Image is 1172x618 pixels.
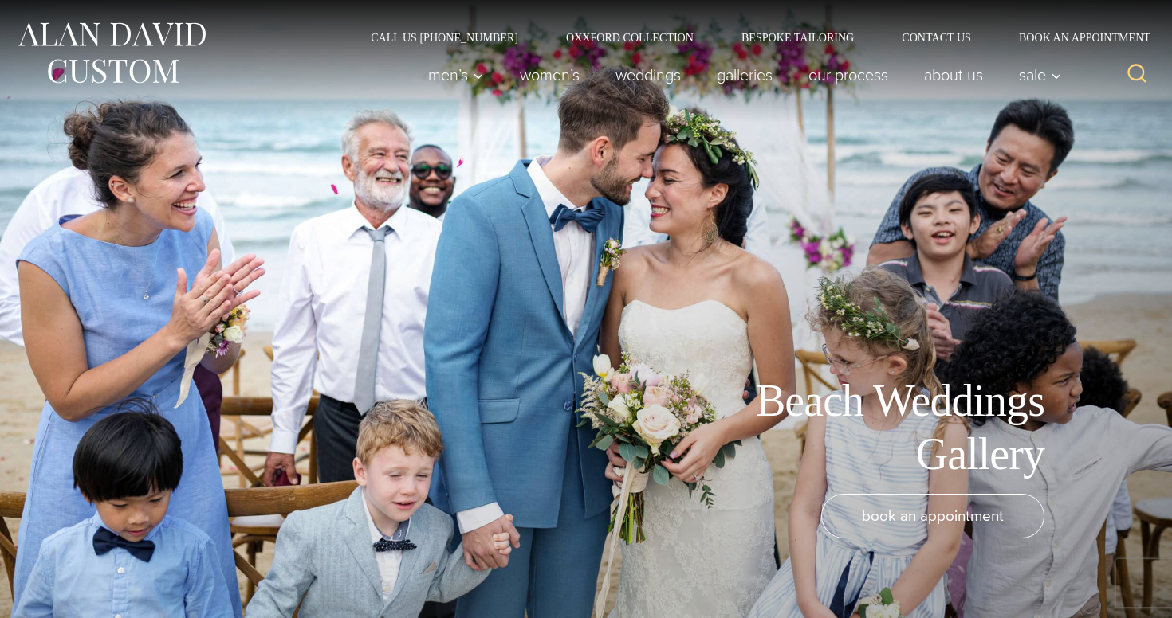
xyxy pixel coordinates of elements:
[878,32,995,43] a: Contact Us
[718,32,878,43] a: Bespoke Tailoring
[907,59,1001,91] a: About Us
[428,67,484,83] span: Men’s
[347,32,542,43] a: Call Us [PHONE_NUMBER]
[821,494,1044,538] a: book an appointment
[347,32,1156,43] nav: Secondary Navigation
[791,59,907,91] a: Our Process
[699,59,791,91] a: Galleries
[995,32,1156,43] a: Book an Appointment
[862,504,1004,527] span: book an appointment
[16,18,207,88] img: Alan David Custom
[598,59,699,91] a: weddings
[1019,67,1062,83] span: Sale
[1118,56,1156,94] button: View Search Form
[542,32,718,43] a: Oxxford Collection
[411,59,1071,91] nav: Primary Navigation
[502,59,598,91] a: Women’s
[686,374,1044,481] h1: Beach Weddings Gallery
